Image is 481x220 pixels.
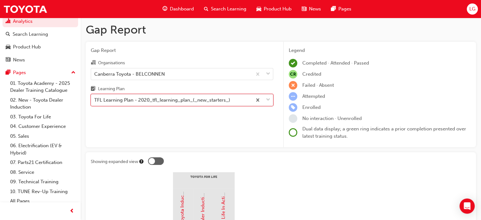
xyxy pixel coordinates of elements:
span: Dashboard [170,5,194,13]
span: pages-icon [331,5,336,13]
div: Learning Plan [98,86,125,92]
a: news-iconNews [297,3,326,16]
div: Pages [13,69,26,76]
span: null-icon [289,70,297,79]
div: Open Intercom Messenger [459,198,475,214]
span: up-icon [71,69,76,77]
a: pages-iconPages [326,3,356,16]
div: Product Hub [13,43,41,51]
span: LG [469,5,475,13]
a: 10. TUNE Rev-Up Training [8,187,78,197]
span: Gap Report [91,47,273,54]
div: Legend [289,47,471,54]
div: News [13,56,25,64]
span: No interaction · Unenrolled [302,116,362,121]
span: Dual data display; a green ring indicates a prior completion presented over latest training status. [302,126,466,139]
span: learningRecordVerb_NONE-icon [289,114,297,123]
button: Pages [3,67,78,79]
a: 01. Toyota Academy - 2025 Dealer Training Catalogue [8,79,78,95]
div: Tooltip anchor [139,159,144,164]
h1: Gap Report [86,23,476,37]
a: All Pages [8,196,78,206]
div: Showing expanded view [91,159,138,165]
span: car-icon [256,5,261,13]
a: News [3,54,78,66]
img: Trak [3,2,47,16]
div: Search Learning [13,31,48,38]
span: learningplan-icon [91,86,96,92]
span: News [309,5,321,13]
div: TFL Learning Plan - 2020_tfl_learning_plan_(_new_starters_) [94,97,230,104]
button: LG [467,3,478,15]
span: Failed · Absent [302,82,334,88]
span: Completed · Attended · Passed [302,60,369,66]
a: 05. Sales [8,131,78,141]
span: down-icon [266,96,270,104]
span: car-icon [6,44,10,50]
span: learningRecordVerb_ENROLL-icon [289,103,297,112]
a: 09. Technical Training [8,177,78,187]
a: 06. Electrification (EV & Hybrid) [8,141,78,158]
span: Product Hub [264,5,292,13]
span: news-icon [302,5,306,13]
span: Credited [302,71,321,77]
span: search-icon [204,5,208,13]
span: Search Learning [211,5,246,13]
span: search-icon [6,32,10,37]
span: Pages [338,5,351,13]
span: down-icon [266,70,270,78]
span: chart-icon [6,19,10,24]
div: Canberra Toyota - BELCONNEN [94,70,165,78]
span: pages-icon [6,70,10,76]
a: car-iconProduct Hub [251,3,297,16]
a: 03. Toyota For Life [8,112,78,122]
div: Organisations [98,60,125,66]
a: Search Learning [3,28,78,40]
span: organisation-icon [91,60,96,66]
a: 08. Service [8,167,78,177]
span: learningRecordVerb_ATTEMPT-icon [289,92,297,101]
a: 02. New - Toyota Dealer Induction [8,95,78,112]
a: Product Hub [3,41,78,53]
span: news-icon [6,57,10,63]
span: prev-icon [70,207,74,215]
a: Analytics [3,16,78,27]
span: learningRecordVerb_FAIL-icon [289,81,297,90]
a: 04. Customer Experience [8,122,78,131]
span: Enrolled [302,104,321,110]
span: Attempted [302,93,325,99]
a: 07. Parts21 Certification [8,158,78,167]
a: guage-iconDashboard [157,3,199,16]
a: search-iconSearch Learning [199,3,251,16]
span: guage-icon [163,5,167,13]
div: Toyota For Life [173,172,235,188]
span: learningRecordVerb_COMPLETE-icon [289,59,297,67]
